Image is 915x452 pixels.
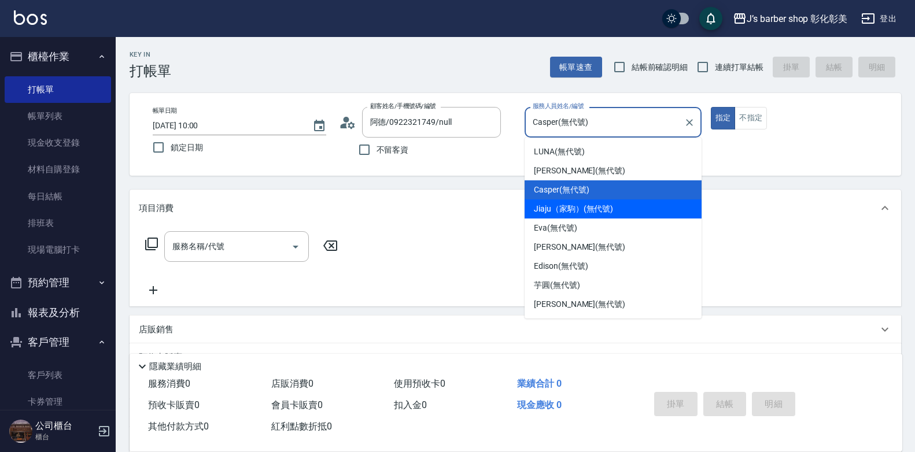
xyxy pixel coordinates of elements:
button: 報表及分析 [5,298,111,328]
span: 鎖定日期 [171,142,203,154]
span: 會員卡販賣 0 [271,399,323,410]
span: 連續打單結帳 [715,61,763,73]
button: 預約管理 [5,268,111,298]
img: Person [9,420,32,443]
span: 服務消費 0 [148,378,190,389]
h3: 打帳單 [130,63,171,79]
button: Clear [681,114,698,131]
a: 材料自購登錄 [5,156,111,183]
button: 櫃檯作業 [5,42,111,72]
span: 現金應收 0 [517,399,562,410]
span: Eva (無代號) [534,222,577,234]
p: 店販銷售 [139,324,174,336]
span: Jiaju（家駒） (無代號) [534,203,613,215]
span: Casper (無代號) [534,184,589,196]
span: 芋圓 (無代號) [534,279,580,291]
div: 項目消費 [130,190,901,227]
label: 帳單日期 [153,106,177,115]
a: 帳單列表 [5,103,111,129]
span: 其他付款方式 0 [148,421,209,432]
span: 使用預收卡 0 [394,378,445,389]
div: 預收卡販賣 [130,343,901,371]
span: 扣入金 0 [394,399,427,410]
input: YYYY/MM/DD hh:mm [153,116,301,135]
span: 店販消費 0 [271,378,313,389]
button: 不指定 [735,107,767,129]
a: 打帳單 [5,76,111,103]
span: 不留客資 [377,144,409,156]
span: 紅利點數折抵 0 [271,421,332,432]
p: 項目消費 [139,202,174,214]
a: 每日結帳 [5,183,111,210]
a: 現金收支登錄 [5,129,111,156]
span: 業績合計 0 [517,378,562,389]
button: 指定 [711,107,736,129]
button: 登出 [857,8,901,29]
span: Edison (無代號) [534,260,588,272]
div: 店販銷售 [130,316,901,343]
p: 櫃台 [35,432,94,442]
h5: 公司櫃台 [35,420,94,432]
button: save [699,7,722,30]
img: Logo [14,10,47,25]
a: 客戶列表 [5,362,111,388]
a: 現場電腦打卡 [5,236,111,263]
div: J’s barber shop 彰化彰美 [747,12,847,26]
button: Open [286,238,305,256]
span: 預收卡販賣 0 [148,399,200,410]
span: [PERSON_NAME] (無代號) [534,241,625,253]
button: Choose date, selected date is 2025-08-22 [305,112,333,140]
p: 隱藏業績明細 [149,361,201,373]
span: 結帳前確認明細 [632,61,688,73]
button: 帳單速查 [550,57,602,78]
span: [PERSON_NAME] (無代號) [534,165,625,177]
p: 預收卡販賣 [139,351,182,364]
h2: Key In [130,51,171,58]
a: 卡券管理 [5,388,111,415]
button: J’s barber shop 彰化彰美 [728,7,852,31]
label: 顧客姓名/手機號碼/編號 [370,102,436,110]
button: 客戶管理 [5,327,111,357]
label: 服務人員姓名/編號 [533,102,584,110]
span: LUNA (無代號) [534,146,585,158]
span: [PERSON_NAME] (無代號) [534,298,625,310]
a: 排班表 [5,210,111,236]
